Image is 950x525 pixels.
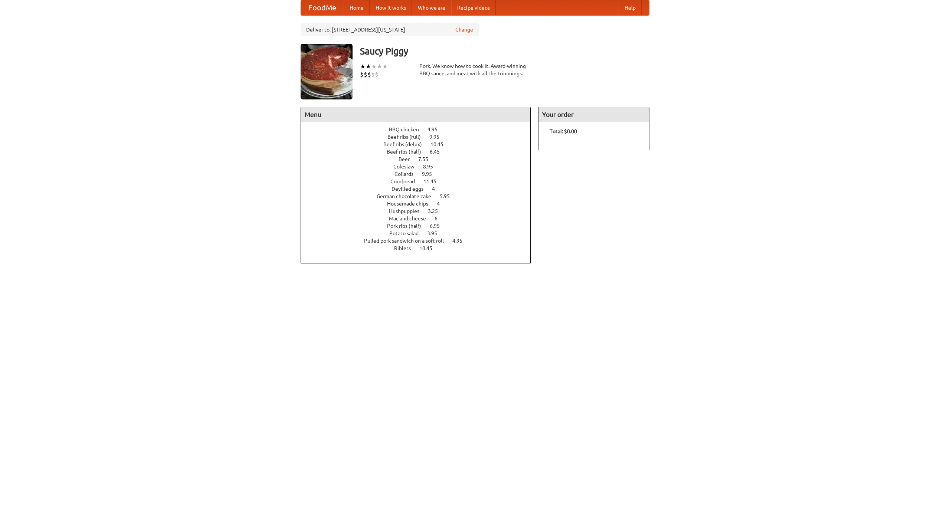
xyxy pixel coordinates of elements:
span: Coleslaw [393,164,422,170]
span: Pork ribs (half) [387,223,429,229]
span: 5.95 [440,193,457,199]
a: How it works [370,0,412,15]
b: Total: $0.00 [550,128,577,134]
a: Cornbread 11.45 [390,178,450,184]
span: 6 [435,216,445,222]
li: $ [367,70,371,79]
a: Devilled eggs 4 [392,186,449,192]
a: Coleslaw 8.95 [393,164,447,170]
li: $ [371,70,375,79]
span: 10.45 [419,245,440,251]
h3: Saucy Piggy [360,44,649,59]
a: Home [344,0,370,15]
span: Potato salad [389,230,426,236]
a: Beef ribs (delux) 10.45 [383,141,457,147]
a: BBQ chicken 4.95 [389,127,451,132]
span: Pulled pork sandwich on a soft roll [364,238,451,244]
span: 7.55 [418,156,436,162]
span: 9.95 [422,171,439,177]
a: FoodMe [301,0,344,15]
span: German chocolate cake [377,193,439,199]
span: Beer [399,156,417,162]
span: 3.25 [428,208,445,214]
span: Riblets [394,245,418,251]
div: Pork. We know how to cook it. Award-winning BBQ sauce, and meat with all the trimmings. [419,62,531,77]
a: Who we are [412,0,451,15]
span: Collards [394,171,421,177]
img: angular.jpg [301,44,353,99]
span: 8.95 [423,164,440,170]
span: 3.95 [427,230,445,236]
span: Hushpuppies [389,208,427,214]
li: ★ [371,62,377,70]
a: Pulled pork sandwich on a soft roll 4.95 [364,238,476,244]
a: Riblets 10.45 [394,245,446,251]
a: German chocolate cake 5.95 [377,193,463,199]
a: Collards 9.95 [394,171,446,177]
span: 4 [432,186,442,192]
span: Beef ribs (half) [387,149,429,155]
li: $ [360,70,364,79]
a: Help [619,0,642,15]
div: Deliver to: [STREET_ADDRESS][US_STATE] [301,23,479,36]
span: 4.95 [427,127,445,132]
span: 10.45 [430,141,451,147]
li: ★ [382,62,388,70]
a: Hushpuppies 3.25 [389,208,452,214]
h4: Your order [538,107,649,122]
span: 4.95 [452,238,470,244]
a: Beef ribs (half) 6.45 [387,149,453,155]
span: Beef ribs (full) [387,134,428,140]
h4: Menu [301,107,530,122]
a: Pork ribs (half) 6.95 [387,223,453,229]
span: 11.45 [423,178,444,184]
li: $ [364,70,367,79]
a: Change [455,26,473,33]
a: Housemade chips 4 [387,201,453,207]
li: $ [375,70,379,79]
a: Beer 7.55 [399,156,442,162]
span: BBQ chicken [389,127,426,132]
span: Devilled eggs [392,186,431,192]
span: 9.95 [429,134,447,140]
a: Mac and cheese 6 [389,216,451,222]
span: Cornbread [390,178,422,184]
span: 6.95 [430,223,447,229]
a: Potato salad 3.95 [389,230,451,236]
span: Beef ribs (delux) [383,141,429,147]
span: 4 [437,201,447,207]
li: ★ [366,62,371,70]
a: Recipe videos [451,0,496,15]
span: Mac and cheese [389,216,433,222]
a: Beef ribs (full) 9.95 [387,134,453,140]
li: ★ [360,62,366,70]
span: Housemade chips [387,201,436,207]
li: ★ [377,62,382,70]
span: 6.45 [430,149,447,155]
